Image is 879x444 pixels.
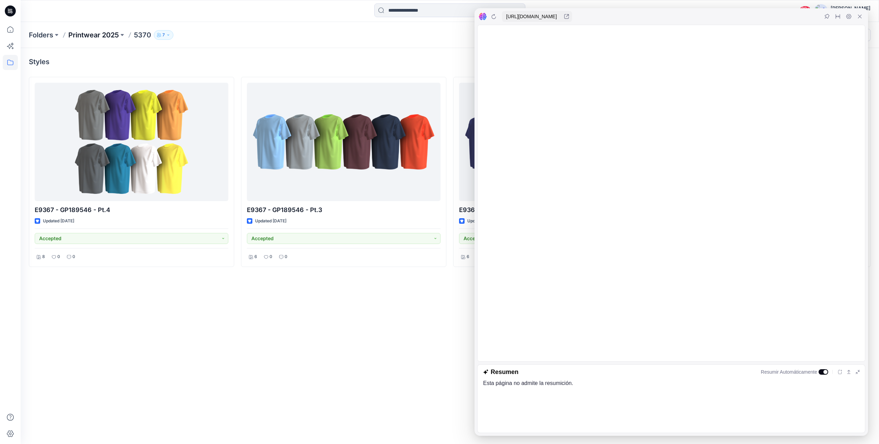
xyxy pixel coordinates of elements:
p: 0 [72,253,75,260]
p: Updated [DATE] [43,218,74,225]
a: Printwear 2025 [68,30,119,40]
p: E9367 - GP189546 - Pt.4 [35,205,228,215]
p: 7 [162,31,165,39]
div: [PERSON_NAME] [831,4,870,12]
p: Updated [DATE] [255,218,286,225]
img: avatar [814,4,828,18]
p: 5370 [134,30,151,40]
a: E9367 - GP189546 - Pt.3 [247,83,441,201]
p: E9367 - GP189546 - Pt.2 [459,205,653,215]
p: 6 [254,253,257,260]
span: 99+ [800,6,810,11]
p: 8 [42,253,45,260]
p: Updated [DATE] [467,218,499,225]
a: Folders [29,30,53,40]
button: 7 [154,30,173,40]
a: E9367 - GP189546 - Pt.4 [35,83,228,201]
a: E9367 - GP189546 - Pt.2 [459,83,653,201]
p: 0 [57,253,60,260]
p: E9367 - GP189546 - Pt.3 [247,205,441,215]
h4: Styles [29,58,49,66]
p: 0 [285,253,287,260]
p: 6 [467,253,469,260]
p: 0 [270,253,272,260]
